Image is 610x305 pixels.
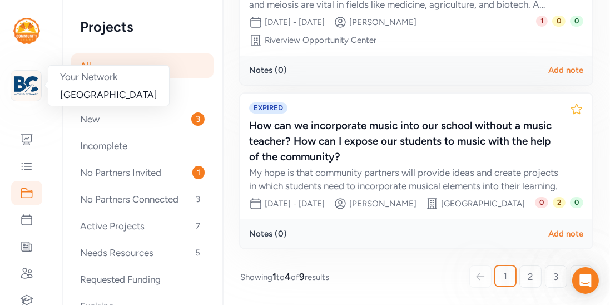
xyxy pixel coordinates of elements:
[535,197,548,208] span: 0
[528,270,533,283] span: 2
[570,197,583,208] span: 0
[71,267,214,292] div: Requested Funding
[71,240,214,265] div: Needs Resources
[572,267,599,294] div: Open Intercom Messenger
[249,228,287,239] div: Notes ( 0 )
[71,107,214,131] div: New
[249,118,561,165] div: How can we incorporate music into our school without a music teacher? How can I expose our studen...
[71,160,214,185] div: No Partners Invited
[548,228,583,239] div: Add note
[548,65,583,76] div: Add note
[191,219,205,233] span: 7
[249,166,561,193] div: My hope is that community partners will provide ideas and create projects in which students need ...
[249,102,287,114] span: EXPIRED
[299,271,305,282] span: 9
[545,265,567,288] a: 3
[265,35,376,46] div: Riverview Opportunity Center
[191,112,205,126] span: 3
[71,187,214,211] div: No Partners Connected
[14,73,38,98] img: logo
[570,16,583,27] span: 0
[80,18,205,36] h2: Projects
[191,246,205,259] span: 5
[519,265,542,288] a: 2
[553,197,566,208] span: 2
[272,271,276,282] span: 1
[349,17,416,28] div: [PERSON_NAME]
[71,214,214,238] div: Active Projects
[265,17,325,28] div: [DATE] - [DATE]
[441,198,525,209] div: [GEOGRAPHIC_DATA]
[191,193,205,206] span: 3
[552,16,566,27] span: 0
[554,270,559,283] span: 3
[192,166,205,179] span: 1
[13,18,40,44] img: logo
[349,198,416,209] div: [PERSON_NAME]
[249,65,287,76] div: Notes ( 0 )
[504,269,508,283] span: 1
[265,198,325,209] div: [DATE] - [DATE]
[240,270,329,283] span: Showing to of results
[536,16,548,27] span: 1
[71,80,214,105] div: Starred
[71,53,214,78] div: All
[285,271,291,282] span: 4
[71,134,214,158] div: Incomplete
